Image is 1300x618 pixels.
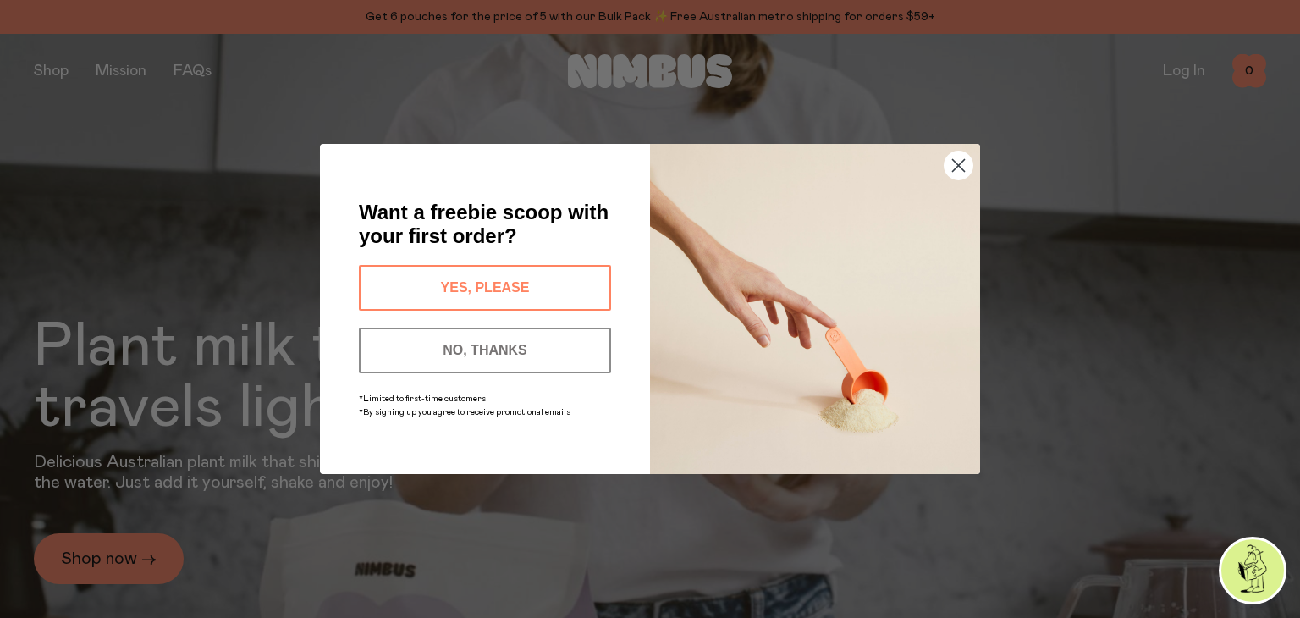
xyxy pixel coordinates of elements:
[359,408,570,417] span: *By signing up you agree to receive promotional emails
[359,395,486,403] span: *Limited to first-time customers
[359,328,611,373] button: NO, THANKS
[1221,539,1284,602] img: agent
[944,151,973,180] button: Close dialog
[359,201,609,247] span: Want a freebie scoop with your first order?
[359,265,611,311] button: YES, PLEASE
[650,144,980,474] img: c0d45117-8e62-4a02-9742-374a5db49d45.jpeg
